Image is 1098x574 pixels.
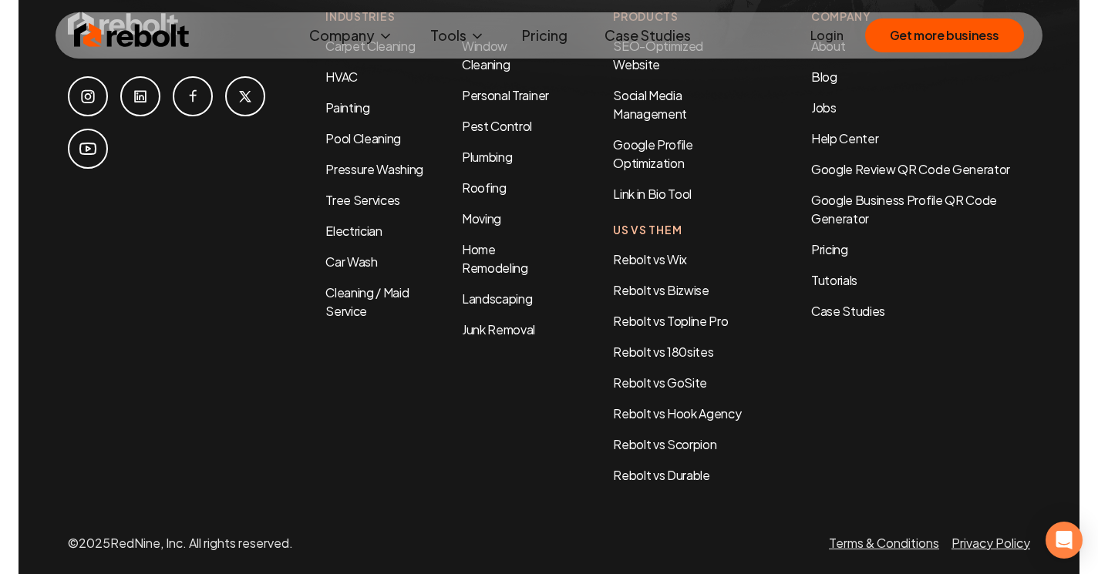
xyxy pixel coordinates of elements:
[613,436,716,452] a: Rebolt vs Scorpion
[613,282,709,298] a: Rebolt vs Bizwise
[325,8,551,25] h4: Industries
[462,321,535,337] a: Junk Removal
[811,161,1010,177] a: Google Review QR Code Generator
[613,374,707,391] a: Rebolt vs GoSite
[613,87,687,122] a: Social Media Management
[462,118,532,134] a: Pest Control
[811,8,1030,25] h4: Company
[865,18,1024,52] button: Get more business
[811,271,1030,290] a: Tutorials
[68,534,293,552] p: © 2025 RedNine, Inc. All rights reserved.
[810,26,844,45] a: Login
[613,38,703,72] a: SEO-Optimized Website
[462,87,549,103] a: Personal Trainer
[462,149,512,165] a: Plumbing
[510,20,580,51] a: Pricing
[613,186,692,202] a: Link in Bio Tool
[462,180,507,196] a: Roofing
[325,69,358,85] a: HVAC
[613,8,749,25] h4: Products
[613,251,687,267] a: Rebolt vs Wix
[613,313,728,329] a: Rebolt vs Topline Pro
[1046,522,1083,559] div: Open Intercom Messenger
[325,99,369,116] a: Painting
[811,69,837,85] a: Blog
[811,99,837,116] a: Jobs
[74,20,190,51] img: Rebolt Logo
[418,20,497,51] button: Tools
[462,38,510,72] a: Window Cleaning
[613,222,749,238] h4: Us Vs Them
[613,136,693,171] a: Google Profile Optimization
[811,302,1030,321] a: Case Studies
[462,241,528,276] a: Home Remodeling
[325,161,423,177] a: Pressure Washing
[613,344,713,360] a: Rebolt vs 180sites
[462,210,501,227] a: Moving
[325,284,409,319] a: Cleaning / Maid Service
[297,20,406,51] button: Company
[613,405,741,421] a: Rebolt vs Hook Agency
[592,20,703,51] a: Case Studies
[811,192,997,227] a: Google Business Profile QR Code Generator
[462,290,532,307] a: Landscaping
[325,223,382,239] a: Electrician
[811,130,878,146] a: Help Center
[829,535,939,551] a: Terms & Conditions
[951,535,1030,551] a: Privacy Policy
[325,130,401,146] a: Pool Cleaning
[325,253,377,270] a: Car Wash
[325,192,400,208] a: Tree Services
[811,240,1030,259] a: Pricing
[613,467,710,483] a: Rebolt vs Durable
